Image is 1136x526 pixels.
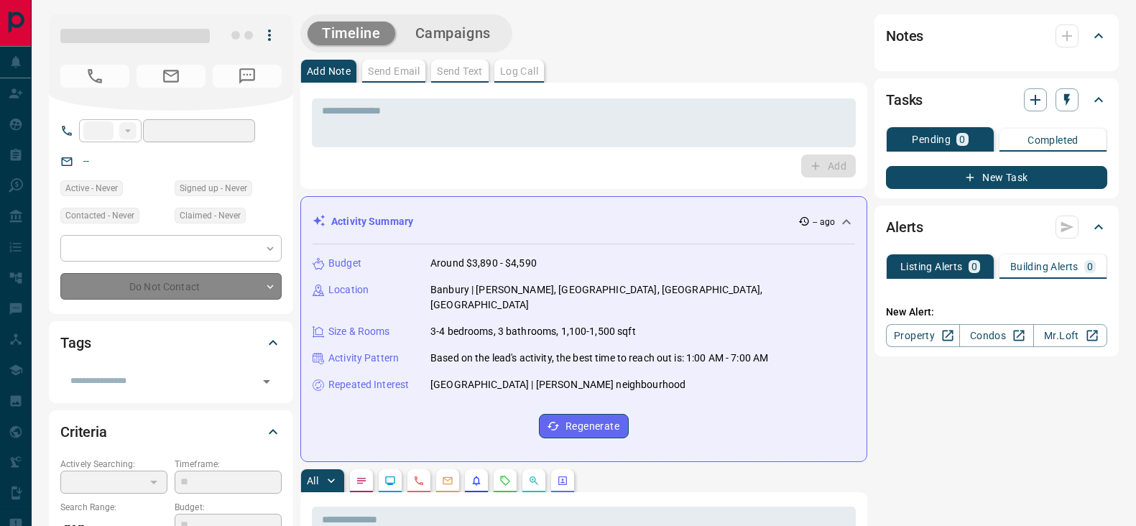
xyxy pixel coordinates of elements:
[442,475,453,486] svg: Emails
[557,475,568,486] svg: Agent Actions
[328,324,390,339] p: Size & Rooms
[959,324,1033,347] a: Condos
[60,415,282,449] div: Criteria
[60,458,167,471] p: Actively Searching:
[328,377,409,392] p: Repeated Interest
[60,273,282,300] div: Do Not Contact
[430,324,636,339] p: 3-4 bedrooms, 3 bathrooms, 1,100-1,500 sqft
[528,475,540,486] svg: Opportunities
[912,134,951,144] p: Pending
[180,208,241,223] span: Claimed - Never
[886,324,960,347] a: Property
[471,475,482,486] svg: Listing Alerts
[65,181,118,195] span: Active - Never
[971,262,977,272] p: 0
[60,65,129,88] span: No Number
[328,256,361,271] p: Budget
[886,216,923,239] h2: Alerts
[430,351,768,366] p: Based on the lead's activity, the best time to reach out is: 1:00 AM - 7:00 AM
[307,476,318,486] p: All
[430,256,537,271] p: Around $3,890 - $4,590
[60,331,91,354] h2: Tags
[886,88,923,111] h2: Tasks
[307,66,351,76] p: Add Note
[331,214,413,229] p: Activity Summary
[384,475,396,486] svg: Lead Browsing Activity
[60,501,167,514] p: Search Range:
[175,501,282,514] p: Budget:
[356,475,367,486] svg: Notes
[1087,262,1093,272] p: 0
[886,305,1107,320] p: New Alert:
[430,282,855,313] p: Banbury | [PERSON_NAME], [GEOGRAPHIC_DATA], [GEOGRAPHIC_DATA], [GEOGRAPHIC_DATA]
[175,458,282,471] p: Timeframe:
[499,475,511,486] svg: Requests
[65,208,134,223] span: Contacted - Never
[539,414,629,438] button: Regenerate
[886,24,923,47] h2: Notes
[1028,135,1079,145] p: Completed
[308,22,395,45] button: Timeline
[813,216,835,229] p: -- ago
[60,420,107,443] h2: Criteria
[328,351,399,366] p: Activity Pattern
[313,208,855,235] div: Activity Summary-- ago
[886,19,1107,53] div: Notes
[401,22,505,45] button: Campaigns
[886,166,1107,189] button: New Task
[60,326,282,360] div: Tags
[959,134,965,144] p: 0
[1010,262,1079,272] p: Building Alerts
[137,65,206,88] span: No Email
[430,377,685,392] p: [GEOGRAPHIC_DATA] | [PERSON_NAME] neighbourhood
[213,65,282,88] span: No Number
[900,262,963,272] p: Listing Alerts
[328,282,369,297] p: Location
[413,475,425,486] svg: Calls
[180,181,247,195] span: Signed up - Never
[1033,324,1107,347] a: Mr.Loft
[257,372,277,392] button: Open
[83,155,89,167] a: --
[886,210,1107,244] div: Alerts
[886,83,1107,117] div: Tasks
